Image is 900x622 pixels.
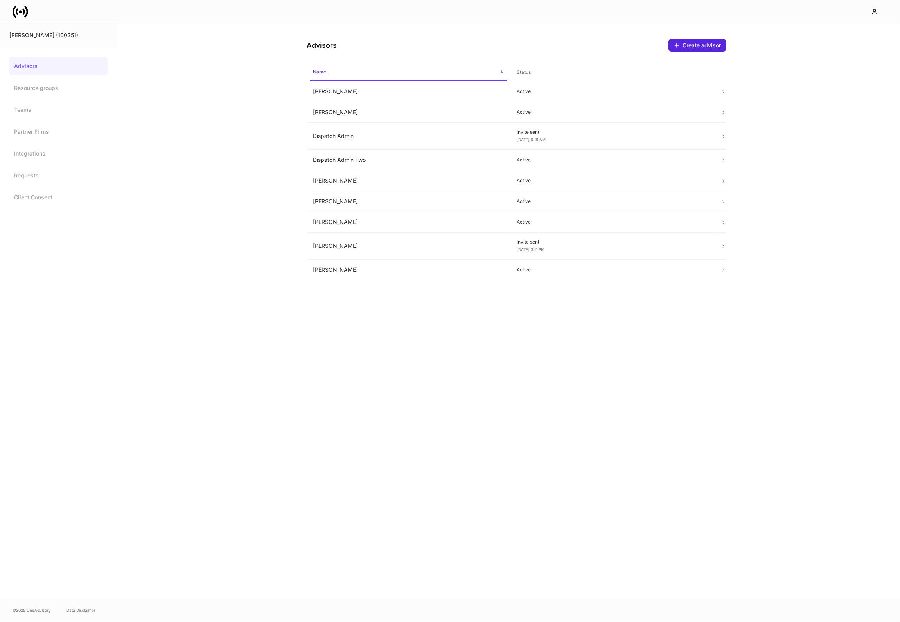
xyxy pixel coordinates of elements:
[9,144,108,163] a: Integrations
[517,177,708,184] p: Active
[517,219,708,225] p: Active
[9,122,108,141] a: Partner Firms
[307,41,337,50] h4: Advisors
[517,247,544,252] span: [DATE] 3:11 PM
[517,109,708,115] p: Active
[517,137,546,142] span: [DATE] 9:19 AM
[517,157,708,163] p: Active
[9,57,108,75] a: Advisors
[517,198,708,204] p: Active
[307,123,511,150] td: Dispatch Admin
[668,39,726,52] button: Create advisor
[517,239,708,245] p: Invite sent
[517,267,708,273] p: Active
[9,79,108,97] a: Resource groups
[9,166,108,185] a: Requests
[517,88,708,95] p: Active
[66,607,95,613] a: Data Disclaimer
[683,41,721,49] div: Create advisor
[9,100,108,119] a: Teams
[307,170,511,191] td: [PERSON_NAME]
[307,191,511,212] td: [PERSON_NAME]
[517,68,531,76] h6: Status
[310,64,508,81] span: Name
[307,212,511,233] td: [PERSON_NAME]
[307,81,511,102] td: [PERSON_NAME]
[9,31,108,39] div: [PERSON_NAME] (100251)
[307,260,511,280] td: [PERSON_NAME]
[517,129,708,135] p: Invite sent
[13,607,51,613] span: © 2025 OneAdvisory
[307,233,511,260] td: [PERSON_NAME]
[514,65,711,81] span: Status
[307,102,511,123] td: [PERSON_NAME]
[9,188,108,207] a: Client Consent
[313,68,327,75] h6: Name
[307,150,511,170] td: Dispatch Admin Two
